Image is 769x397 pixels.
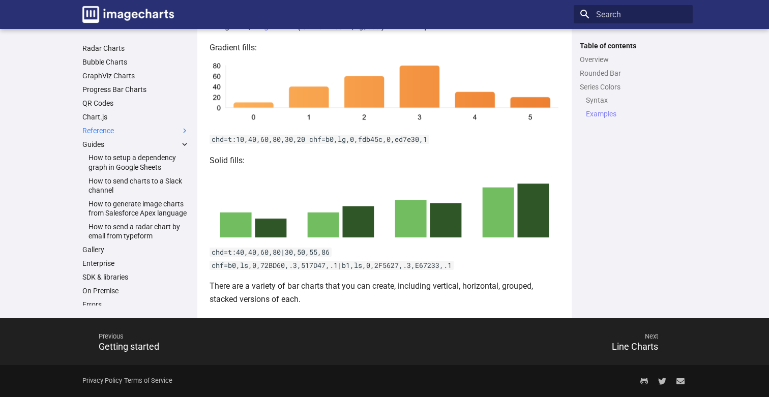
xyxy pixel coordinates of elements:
nav: Table of contents [574,41,693,119]
span: Line Charts [612,341,658,352]
a: Progress Bar Charts [82,85,189,94]
span: Getting started [99,341,159,352]
label: Reference [82,126,189,135]
a: Syntax [586,96,687,105]
a: Errors [82,300,189,309]
p: There are a variety of bar charts that you can create, including vertical, horizontal, grouped, s... [210,280,559,306]
a: Rounded Bar [580,69,687,78]
span: Previous [88,324,372,349]
nav: Guides [82,153,189,240]
a: Radar Charts [82,44,189,53]
nav: Series Colors [580,96,687,118]
a: Terms of Service [124,377,172,384]
a: Image-Charts documentation [78,2,178,27]
a: Overview [580,55,687,64]
a: SDK & libraries [82,272,189,282]
img: logo [82,6,174,23]
a: GraphViz Charts [82,71,189,80]
code: chd=t:40,40,60,80|30,50,55,86 chf=b0,ls,0,72BD60,.3,517D47,.1|b1,ls,0,2F5627,.3,E67233,.1 [210,248,454,270]
a: How to send charts to a Slack channel [88,176,189,195]
a: Bubble Charts [82,57,189,67]
a: Series Colors [580,82,687,91]
a: How to generate image charts from Salesforce Apex language [88,199,189,218]
a: NextLine Charts [384,320,693,363]
span: Next [384,324,668,349]
img: chart [210,62,559,125]
code: chd=t:10,40,60,80,30,20 chf=b0,lg,0,fdb45c,0,ed7e30,1 [210,135,429,144]
label: Table of contents [574,41,693,50]
a: Chart.js [82,112,189,121]
a: How to setup a dependency graph in Google Sheets [88,153,189,171]
a: Gallery [82,245,189,254]
p: Gradient fills: [210,41,559,54]
input: Search [574,5,693,23]
a: PreviousGetting started [76,320,384,363]
a: QR Codes [82,99,189,108]
div: - [82,372,172,390]
img: chart [210,175,559,237]
label: Guides [82,140,189,149]
a: Enterprise [82,259,189,268]
a: Privacy Policy [82,377,122,384]
a: How to send a radar chart by email from typeform [88,222,189,240]
a: On Premise [82,286,189,295]
p: Solid fills: [210,154,559,167]
a: Examples [586,109,687,118]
